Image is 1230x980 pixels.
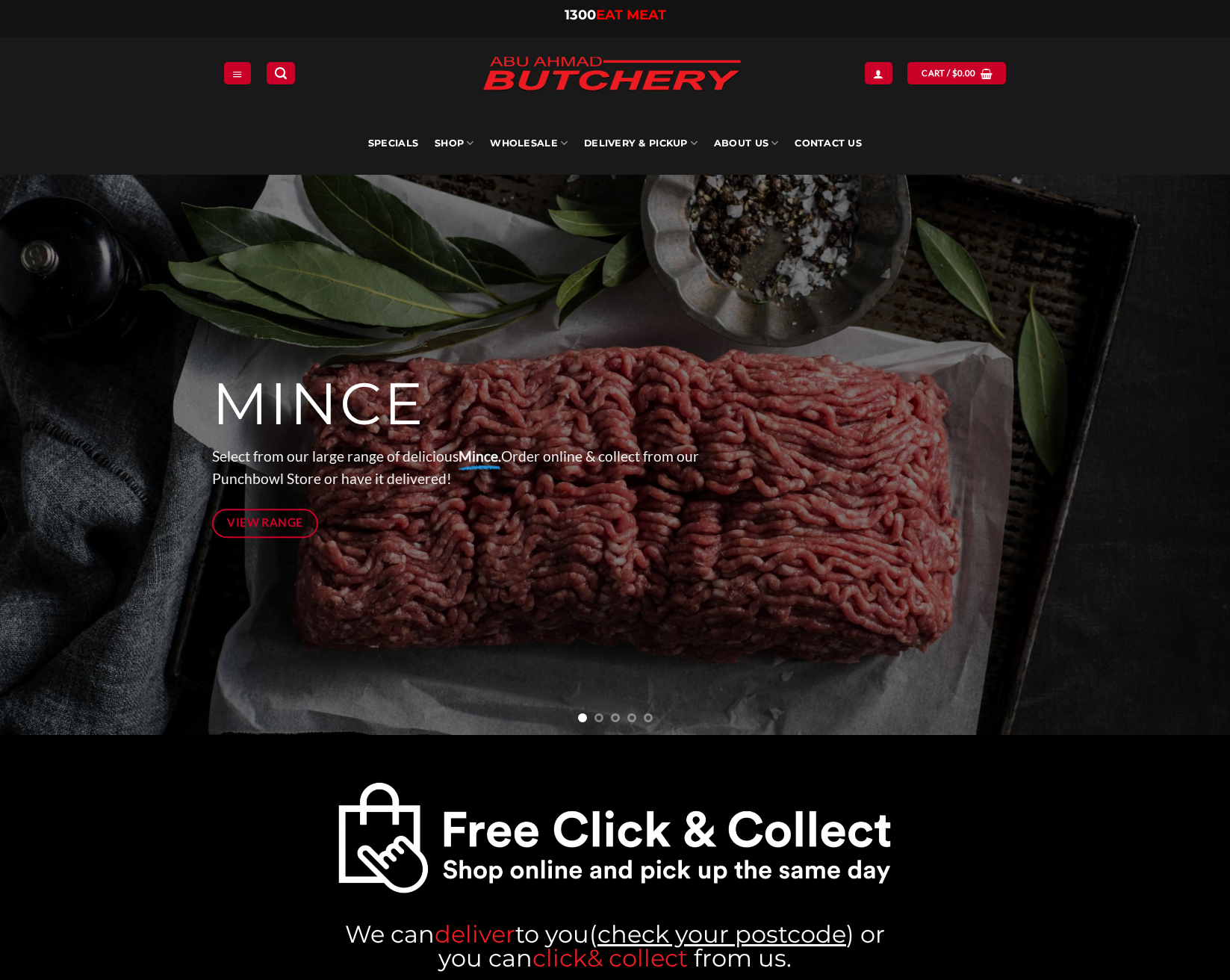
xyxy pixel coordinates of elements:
span: MINCE [212,368,425,440]
a: Delivery & Pickup [584,112,698,175]
img: Abu Ahmad Butchery Punchbowl [337,781,893,896]
a: Login [865,62,892,84]
img: Abu Ahmad Butchery [470,46,754,103]
a: SHOP [435,112,473,175]
li: Page dot 2 [594,713,603,722]
span: View Range [227,513,303,532]
li: Page dot 5 [644,713,653,722]
a: Abu-Ahmad-Butchery-Sydney-Online-Halal-Butcher-click and collect your meat punchbowl [337,781,893,896]
a: 1300EAT MEAT [565,7,666,23]
a: Search [267,62,295,84]
span: EAT MEAT [596,7,666,23]
a: About Us [714,112,778,175]
a: check your postcode [597,919,846,949]
a: & colle [587,943,665,973]
span: Cart / [922,66,975,80]
a: Menu [224,62,251,84]
span: 1300 [565,7,596,23]
strong: Mince. [459,447,501,465]
h3: We can ( ) or you can from us. [337,922,893,970]
a: Specials [368,112,418,175]
span: Select from our large range of delicious Order online & collect from our Punchbowl Store or have ... [212,447,699,488]
a: Wholesale [490,112,568,175]
a: View Range [212,509,319,538]
li: Page dot 3 [611,713,620,722]
span: deliver [435,919,515,949]
a: deliverto you [435,919,589,949]
li: Page dot 1 [578,713,587,722]
a: Contact Us [795,112,862,175]
span: $ [952,66,957,80]
bdi: 0.00 [952,68,976,78]
li: Page dot 4 [627,713,636,722]
a: View cart [907,62,1006,84]
a: click [532,943,587,973]
a: ct [665,943,688,973]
